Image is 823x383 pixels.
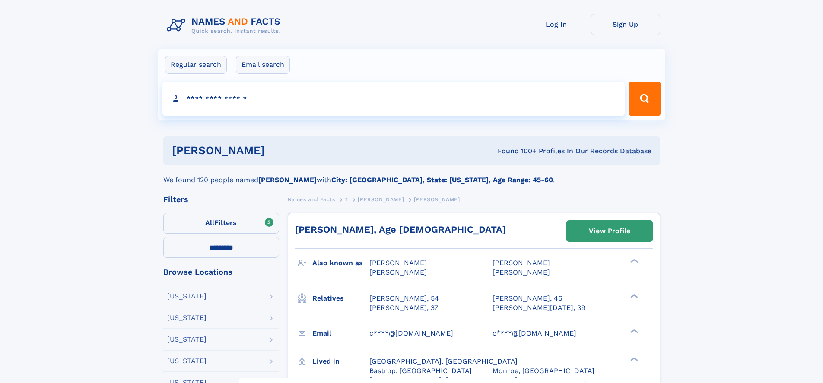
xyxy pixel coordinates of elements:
a: Names and Facts [288,194,335,205]
div: Filters [163,196,279,203]
div: ❯ [628,356,639,362]
div: Browse Locations [163,268,279,276]
button: Search Button [629,82,661,116]
span: T [345,196,348,203]
div: View Profile [589,221,630,241]
a: [PERSON_NAME], Age [DEMOGRAPHIC_DATA] [295,224,506,235]
span: [PERSON_NAME] [369,259,427,267]
a: Log In [522,14,591,35]
span: Monroe, [GEOGRAPHIC_DATA] [493,367,594,375]
div: [US_STATE] [167,358,207,364]
label: Filters [163,213,279,234]
span: [GEOGRAPHIC_DATA], [GEOGRAPHIC_DATA] [369,357,518,365]
a: Sign Up [591,14,660,35]
span: [PERSON_NAME] [369,268,427,276]
span: All [205,218,214,227]
input: search input [162,82,625,116]
div: [US_STATE] [167,314,207,321]
h3: Lived in [312,354,369,369]
h3: Relatives [312,291,369,306]
span: [PERSON_NAME] [414,196,460,203]
img: Logo Names and Facts [163,14,288,37]
div: Found 100+ Profiles In Our Records Database [381,146,651,156]
div: ❯ [628,258,639,264]
span: [PERSON_NAME] [493,268,550,276]
span: Bastrop, [GEOGRAPHIC_DATA] [369,367,472,375]
h3: Email [312,326,369,341]
span: [PERSON_NAME] [493,259,550,267]
div: ❯ [628,328,639,334]
div: [US_STATE] [167,293,207,300]
b: [PERSON_NAME] [258,176,317,184]
div: [US_STATE] [167,336,207,343]
div: We found 120 people named with . [163,165,660,185]
label: Email search [236,56,290,74]
a: [PERSON_NAME][DATE], 39 [493,303,585,313]
a: T [345,194,348,205]
a: [PERSON_NAME], 37 [369,303,438,313]
a: View Profile [567,221,652,241]
span: [PERSON_NAME] [358,196,404,203]
b: City: [GEOGRAPHIC_DATA], State: [US_STATE], Age Range: 45-60 [331,176,553,184]
a: [PERSON_NAME], 46 [493,294,562,303]
div: ❯ [628,293,639,299]
a: [PERSON_NAME] [358,194,404,205]
label: Regular search [165,56,227,74]
h1: [PERSON_NAME] [172,145,381,156]
a: [PERSON_NAME], 54 [369,294,439,303]
h3: Also known as [312,256,369,270]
